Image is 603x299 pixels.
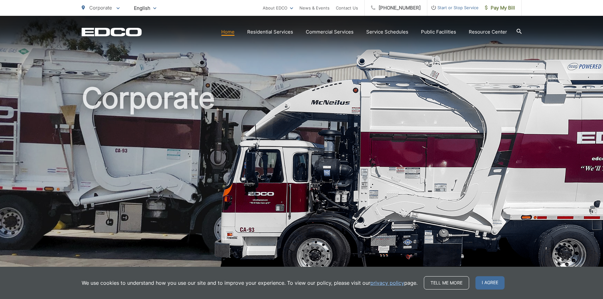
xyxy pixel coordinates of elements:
span: Corporate [89,5,112,11]
a: EDCD logo. Return to the homepage. [82,28,142,36]
a: Service Schedules [366,28,408,36]
a: privacy policy [370,279,404,287]
a: Contact Us [336,4,358,12]
h1: Corporate [82,82,522,283]
a: News & Events [299,4,330,12]
span: I agree [475,276,505,290]
a: Resource Center [469,28,507,36]
span: English [129,3,161,14]
a: Tell me more [424,276,469,290]
span: Pay My Bill [485,4,515,12]
a: Residential Services [247,28,293,36]
p: We use cookies to understand how you use our site and to improve your experience. To view our pol... [82,279,418,287]
a: Home [221,28,235,36]
a: Public Facilities [421,28,456,36]
a: Commercial Services [306,28,354,36]
a: About EDCO [263,4,293,12]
